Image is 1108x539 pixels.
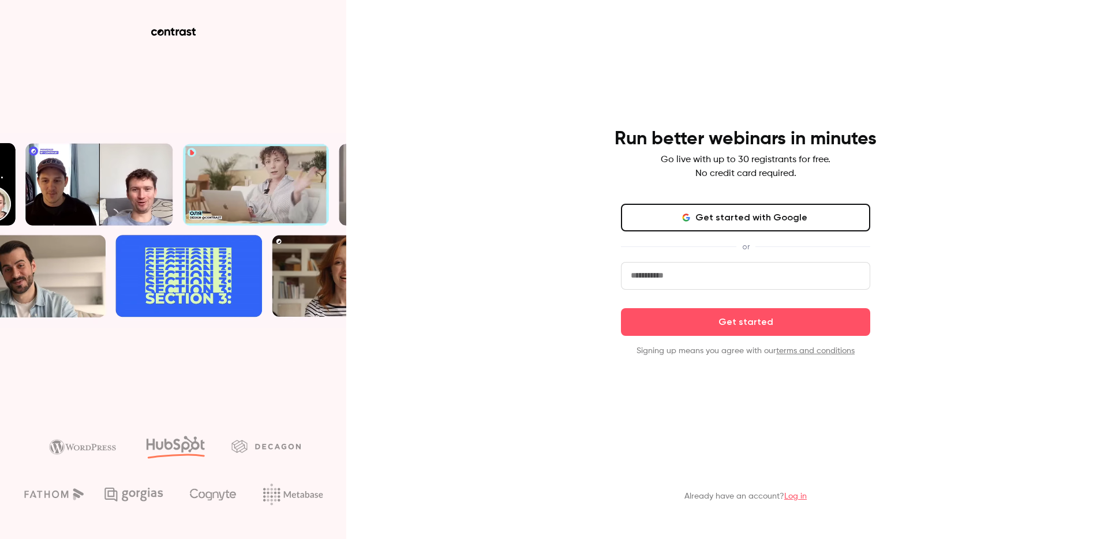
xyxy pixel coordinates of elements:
p: Signing up means you agree with our [621,345,870,357]
a: Log in [784,492,807,500]
p: Go live with up to 30 registrants for free. No credit card required. [661,153,830,181]
button: Get started [621,308,870,336]
h4: Run better webinars in minutes [615,128,877,151]
img: decagon [231,440,301,452]
a: terms and conditions [776,347,855,355]
p: Already have an account? [684,491,807,502]
span: or [736,241,755,253]
button: Get started with Google [621,204,870,231]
